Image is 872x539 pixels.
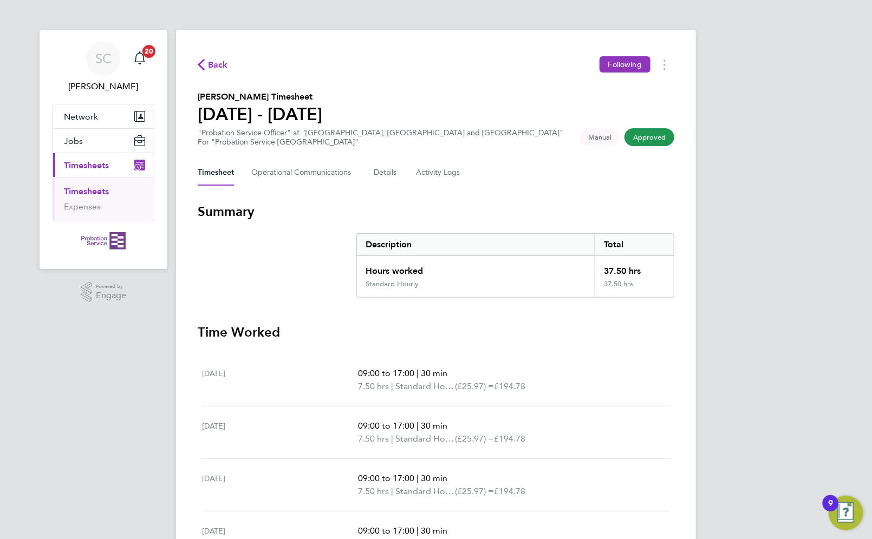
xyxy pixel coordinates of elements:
[358,420,414,431] span: 09:00 to 17:00
[357,234,595,255] div: Description
[81,282,127,303] a: Powered byEngage
[374,160,399,186] button: Details
[356,233,674,298] div: Summary
[595,280,674,297] div: 37.50 hrs
[198,58,228,71] button: Back
[198,160,234,186] button: Timesheet
[624,128,674,146] span: This timesheet has been approved.
[64,136,83,146] span: Jobs
[358,473,414,483] span: 09:00 to 17:00
[198,128,563,147] div: "Probation Service Officer" at "[GEOGRAPHIC_DATA], [GEOGRAPHIC_DATA] and [GEOGRAPHIC_DATA]"
[421,368,447,378] span: 30 min
[494,381,525,391] span: £194.78
[198,324,674,341] h3: Time Worked
[64,111,98,122] span: Network
[595,256,674,280] div: 37.50 hrs
[417,473,419,483] span: |
[64,186,109,196] a: Timesheets
[81,232,125,249] img: probationservice-logo-retina.png
[395,485,455,498] span: Standard Hourly
[358,486,389,496] span: 7.50 hrs
[198,90,322,103] h2: [PERSON_NAME] Timesheet
[421,420,447,431] span: 30 min
[198,103,322,125] h1: [DATE] - [DATE]
[416,160,461,186] button: Activity Logs
[366,280,419,288] div: Standard Hourly
[251,160,356,186] button: Operational Communications
[417,368,419,378] span: |
[608,60,642,69] span: Following
[202,419,358,445] div: [DATE]
[391,433,393,444] span: |
[96,282,126,291] span: Powered by
[580,128,620,146] span: This timesheet was manually created.
[655,56,674,73] button: Timesheets Menu
[455,433,494,444] span: (£25.97) =
[494,433,525,444] span: £194.78
[391,381,393,391] span: |
[95,51,112,65] span: SC
[96,291,126,300] span: Engage
[395,380,455,393] span: Standard Hourly
[455,381,494,391] span: (£25.97) =
[358,368,414,378] span: 09:00 to 17:00
[202,472,358,498] div: [DATE]
[828,503,833,517] div: 9
[208,58,228,71] span: Back
[417,525,419,536] span: |
[53,177,154,221] div: Timesheets
[421,473,447,483] span: 30 min
[53,153,154,177] button: Timesheets
[395,432,455,445] span: Standard Hourly
[358,381,389,391] span: 7.50 hrs
[494,486,525,496] span: £194.78
[202,367,358,393] div: [DATE]
[595,234,674,255] div: Total
[829,496,863,530] button: Open Resource Center, 9 new notifications
[53,129,154,153] button: Jobs
[53,104,154,128] button: Network
[358,433,389,444] span: 7.50 hrs
[357,256,595,280] div: Hours worked
[198,203,674,220] h3: Summary
[198,137,563,147] div: For "Probation Service [GEOGRAPHIC_DATA]"
[142,45,155,58] span: 20
[417,420,419,431] span: |
[64,201,101,212] a: Expenses
[64,160,109,170] span: Timesheets
[40,30,167,269] nav: Main navigation
[391,486,393,496] span: |
[53,80,154,93] span: Sharon Clarke
[53,232,154,249] a: Go to home page
[455,486,494,496] span: (£25.97) =
[358,525,414,536] span: 09:00 to 17:00
[129,41,151,76] a: 20
[53,41,154,93] a: SC[PERSON_NAME]
[600,56,650,73] button: Following
[421,525,447,536] span: 30 min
